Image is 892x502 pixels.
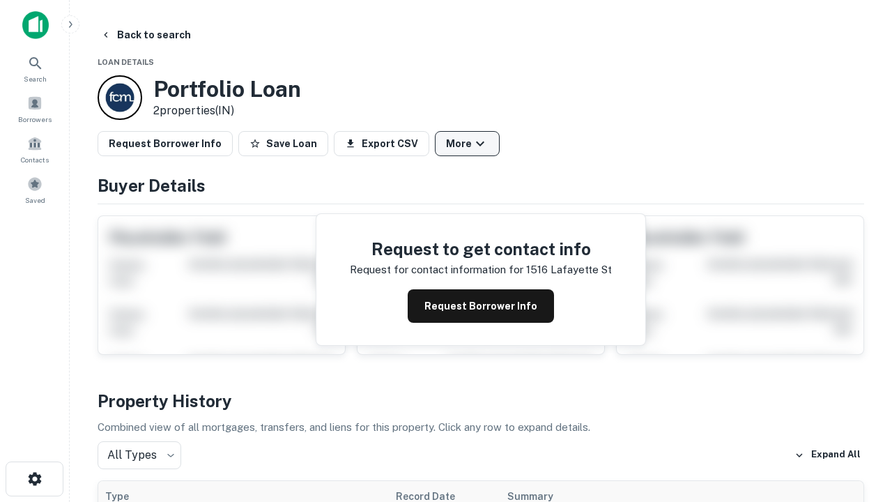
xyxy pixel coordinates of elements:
button: More [435,131,500,156]
div: All Types [98,441,181,469]
h3: Portfolio Loan [153,76,301,102]
button: Back to search [95,22,197,47]
span: Borrowers [18,114,52,125]
a: Saved [4,171,66,208]
a: Borrowers [4,90,66,128]
button: Expand All [791,445,864,466]
span: Search [24,73,47,84]
span: Loan Details [98,58,154,66]
span: Saved [25,195,45,206]
p: Combined view of all mortgages, transfers, and liens for this property. Click any row to expand d... [98,419,864,436]
a: Search [4,50,66,87]
span: Contacts [21,154,49,165]
button: Export CSV [334,131,429,156]
button: Request Borrower Info [408,289,554,323]
p: 2 properties (IN) [153,102,301,119]
button: Save Loan [238,131,328,156]
p: Request for contact information for [350,261,523,278]
h4: Buyer Details [98,173,864,198]
img: capitalize-icon.png [22,11,49,39]
button: Request Borrower Info [98,131,233,156]
h4: Property History [98,388,864,413]
p: 1516 lafayette st [526,261,612,278]
h4: Request to get contact info [350,236,612,261]
iframe: Chat Widget [822,390,892,457]
a: Contacts [4,130,66,168]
